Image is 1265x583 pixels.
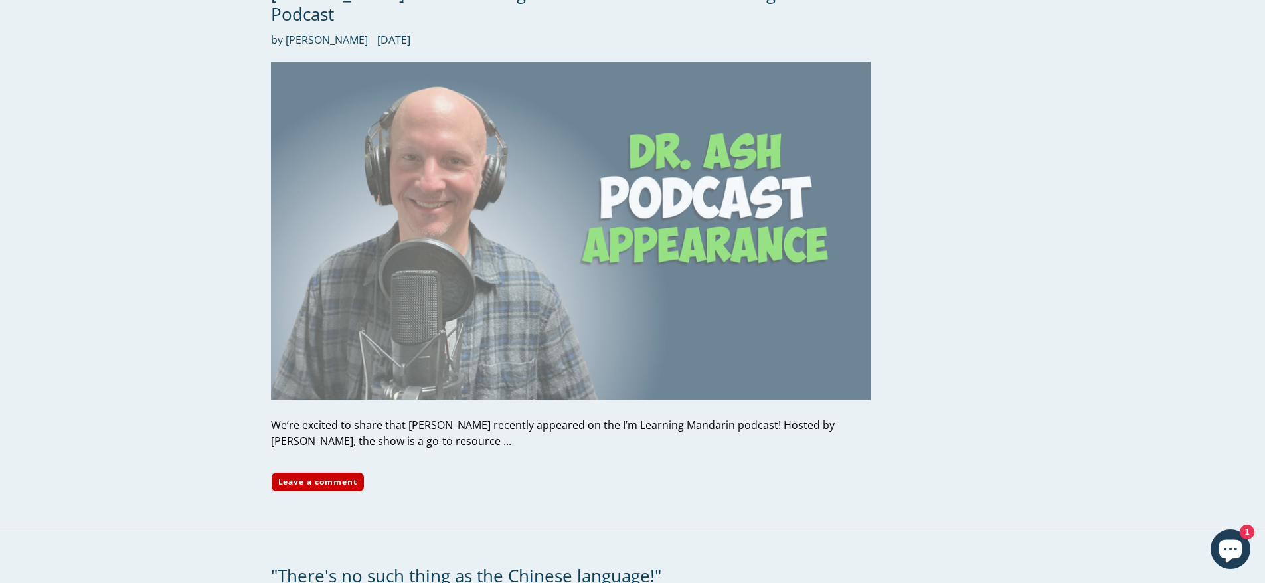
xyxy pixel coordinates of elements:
img: Dr. Ash Talks Learning Mandarin on the "I’m Learning Mandarin" Podcast [271,62,871,400]
inbox-online-store-chat: Shopify online store chat [1207,529,1254,572]
a: Leave a comment [271,472,365,492]
time: [DATE] [377,33,410,47]
span: by [PERSON_NAME] [271,32,368,48]
div: We’re excited to share that [PERSON_NAME] recently appeared on the I’m Learning Mandarin podcast!... [271,417,871,449]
